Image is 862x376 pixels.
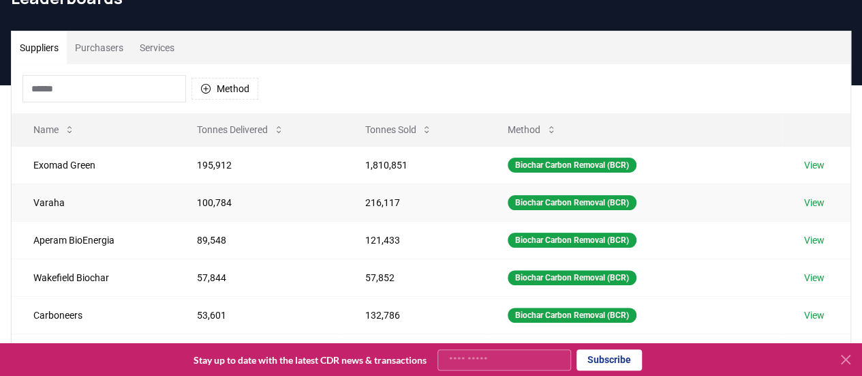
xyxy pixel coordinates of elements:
[508,233,636,248] div: Biochar Carbon Removal (BCR)
[343,296,485,334] td: 132,786
[12,184,175,221] td: Varaha
[508,270,636,285] div: Biochar Carbon Removal (BCR)
[508,158,636,173] div: Biochar Carbon Removal (BCR)
[12,296,175,334] td: Carboneers
[804,308,825,322] a: View
[804,196,825,209] a: View
[343,334,485,371] td: 52,625
[132,31,183,64] button: Services
[12,221,175,259] td: Aperam BioEnergia
[175,146,343,184] td: 195,912
[12,334,175,371] td: Pacific Biochar
[12,146,175,184] td: Exomad Green
[175,334,343,371] td: 49,125
[804,271,825,285] a: View
[175,259,343,296] td: 57,844
[804,233,825,247] a: View
[343,146,485,184] td: 1,810,851
[191,78,258,100] button: Method
[343,184,485,221] td: 216,117
[22,116,86,143] button: Name
[508,308,636,323] div: Biochar Carbon Removal (BCR)
[343,259,485,296] td: 57,852
[12,31,67,64] button: Suppliers
[186,116,295,143] button: Tonnes Delivered
[804,158,825,172] a: View
[175,221,343,259] td: 89,548
[175,296,343,334] td: 53,601
[12,259,175,296] td: Wakefield Biochar
[67,31,132,64] button: Purchasers
[343,221,485,259] td: 121,433
[508,195,636,210] div: Biochar Carbon Removal (BCR)
[354,116,443,143] button: Tonnes Sold
[175,184,343,221] td: 100,784
[497,116,568,143] button: Method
